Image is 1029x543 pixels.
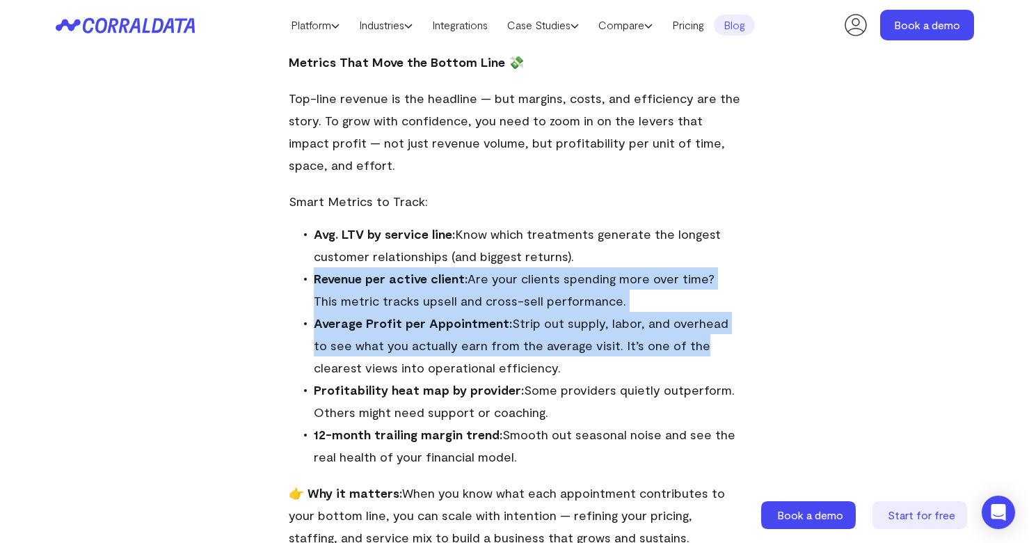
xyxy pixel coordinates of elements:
strong: 👉 Why it matters: [289,485,402,501]
a: Book a demo [880,10,974,40]
a: Platform [281,15,349,36]
span: Start for free [888,508,955,521]
a: Blog [714,15,755,36]
div: Open Intercom Messenger [982,496,1015,529]
span: Book a demo [777,508,843,521]
a: Pricing [662,15,714,36]
a: Case Studies [497,15,589,36]
span: Know which treatments generate the longest customer relationships (and biggest returns). [314,226,721,264]
span: Smooth out seasonal noise and see the real health of your financial model. [314,427,735,464]
strong: Average Profit per Appointment: [314,315,512,331]
span: Top-line revenue is the headline — but margins, costs, and efficiency are the story. To grow with... [289,90,740,173]
span: Some providers quietly outperform. Others might need support or coaching. [314,382,735,420]
strong: Revenue per active client: [314,271,468,286]
a: Start for free [872,501,970,529]
a: Integrations [422,15,497,36]
strong: Avg. LTV by service line: [314,226,455,242]
p: Smart Metrics to Track: [289,190,741,212]
a: Book a demo [761,501,859,529]
a: Compare [589,15,662,36]
span: Strip out supply, labor, and overhead to see what you actually earn from the average visit. It’s ... [314,315,728,375]
strong: Profitability heat map by provider: [314,382,524,398]
strong: 12-month trailing margin trend: [314,427,502,442]
a: Industries [349,15,422,36]
span: Are your clients spending more over time? This metric tracks upsell and cross-sell performance. [314,271,715,308]
strong: Metrics That Move the Bottom Line 💸 [289,54,524,70]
